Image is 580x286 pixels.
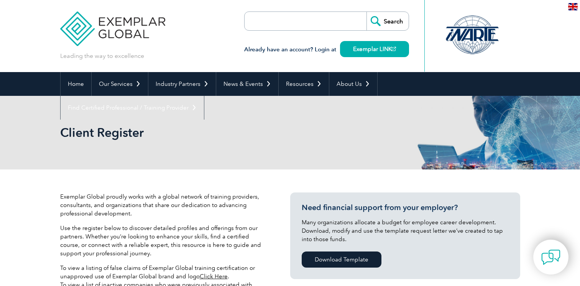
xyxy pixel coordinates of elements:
img: contact-chat.png [541,248,560,267]
h2: Client Register [60,127,382,139]
input: Search [366,12,409,30]
a: Exemplar LINK [340,41,409,57]
a: Find Certified Professional / Training Provider [61,96,204,120]
a: About Us [329,72,377,96]
img: en [568,3,578,10]
a: News & Events [216,72,278,96]
p: Exemplar Global proudly works with a global network of training providers, consultants, and organ... [60,192,267,218]
p: Many organizations allocate a budget for employee career development. Download, modify and use th... [302,218,509,243]
a: Resources [279,72,329,96]
h3: Need financial support from your employer? [302,203,509,212]
a: Download Template [302,251,381,268]
p: Use the register below to discover detailed profiles and offerings from our partners. Whether you... [60,224,267,258]
a: Home [61,72,91,96]
a: Click Here [200,273,228,280]
a: Industry Partners [148,72,216,96]
p: Leading the way to excellence [60,52,144,60]
h3: Already have an account? Login at [244,45,409,54]
a: Our Services [92,72,148,96]
img: open_square.png [392,47,396,51]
